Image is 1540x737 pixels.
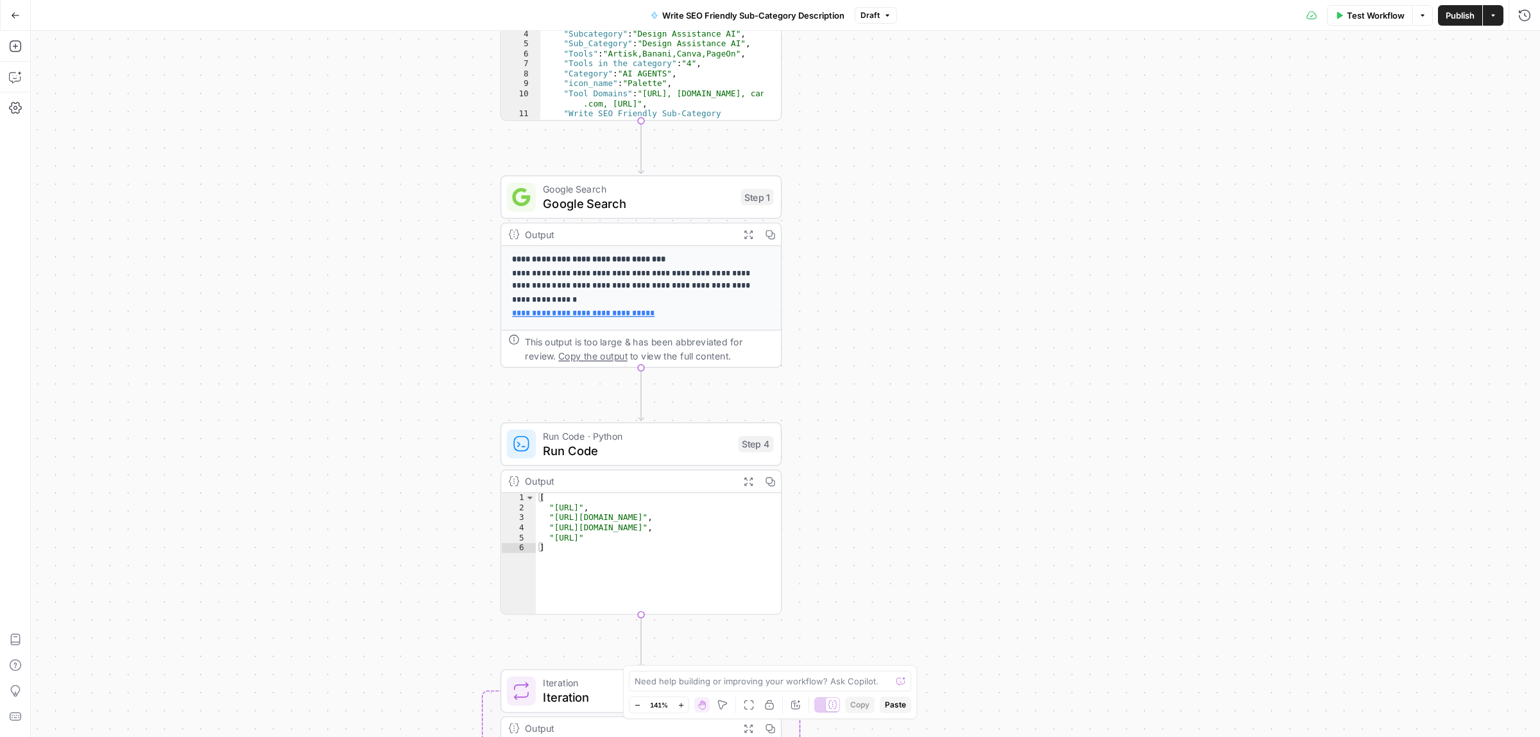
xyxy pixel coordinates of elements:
div: Step 4 [738,436,773,452]
div: 3 [501,513,536,523]
div: Output [525,721,732,736]
div: 8 [501,69,540,80]
button: Draft [855,7,897,24]
span: Draft [860,10,880,21]
g: Edge from step_2 to step_1 [638,121,644,173]
button: Write SEO Friendly Sub-Category Description [643,5,852,26]
span: Toggle code folding, rows 1 through 6 [525,493,535,503]
g: Edge from step_1 to step_4 [638,368,644,421]
div: Output [525,227,732,242]
div: 5 [501,533,536,543]
div: This output is too large & has been abbreviated for review. to view the full content. [525,334,773,363]
span: Run Code [543,441,731,459]
span: Iteration [543,688,732,706]
div: 7 [501,59,540,69]
div: Step 1 [741,189,774,205]
span: Paste [885,699,906,711]
div: 2 [501,503,536,514]
span: Copy [850,699,869,711]
div: 5 [501,39,540,49]
div: 1 [501,493,536,503]
div: 10 [501,89,540,109]
span: Copy the output [558,351,627,361]
button: Paste [880,697,911,713]
button: Publish [1438,5,1482,26]
div: 6 [501,49,540,60]
div: 11 [501,109,540,129]
button: Copy [845,697,875,713]
div: Output [525,474,732,489]
span: Run Code · Python [543,429,731,444]
div: 4 [501,29,540,39]
div: 4 [501,523,536,533]
div: 6 [501,543,536,553]
span: Test Workflow [1347,9,1405,22]
button: Test Workflow [1327,5,1412,26]
div: 9 [501,79,540,89]
span: Google Search [543,182,733,196]
div: Run Code · PythonRun CodeStep 4Output[ "[URL]", "[URL][DOMAIN_NAME]", "[URL][DOMAIN_NAME]", "[URL]"] [501,422,782,615]
span: 141% [650,700,668,710]
span: Publish [1446,9,1475,22]
span: Iteration [543,675,732,690]
span: Write SEO Friendly Sub-Category Description [662,9,844,22]
g: Edge from step_4 to step_6 [638,615,644,667]
span: Google Search [543,195,733,212]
